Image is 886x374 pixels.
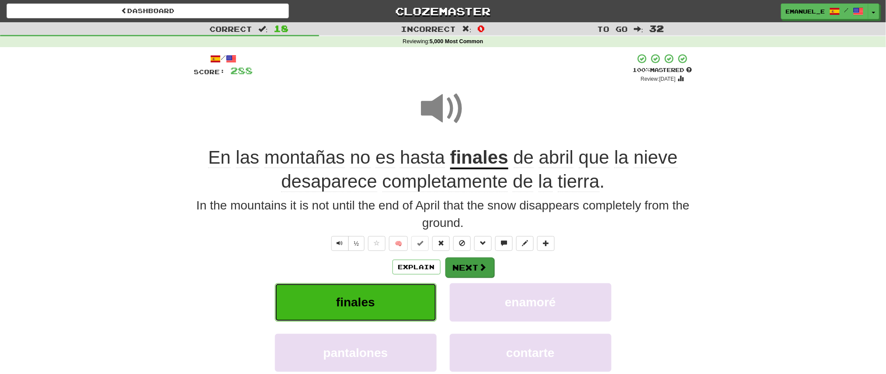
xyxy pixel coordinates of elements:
a: Dashboard [7,3,289,18]
span: completamente [382,171,508,192]
span: finales [336,295,375,309]
button: Add to collection (alt+a) [537,236,555,251]
button: Ignore sentence (alt+i) [453,236,471,251]
div: In the mountains it is not until the end of April that the snow disappears completely from the gr... [194,197,692,232]
button: Favorite sentence (alt+f) [368,236,386,251]
span: 288 [231,65,253,76]
span: hasta [400,147,445,168]
span: no [350,147,371,168]
a: emanuel_e / [781,3,869,19]
button: ½ [348,236,365,251]
span: To go [597,24,628,33]
span: . [281,147,678,192]
span: 100 % [633,66,650,73]
span: Score: [194,68,226,75]
span: emanuel_e [786,7,825,15]
span: desaparece [281,171,377,192]
div: Mastered [633,66,692,74]
button: Edit sentence (alt+d) [516,236,534,251]
button: 🧠 [389,236,408,251]
button: finales [275,283,437,321]
button: enamoré [450,283,612,321]
span: nieve [634,147,678,168]
span: de [513,171,533,192]
span: montañas [264,147,345,168]
span: contarte [506,346,554,360]
span: tierra [558,171,600,192]
button: pantalones [275,334,437,372]
button: Next [445,257,494,278]
span: pantalones [323,346,388,360]
span: 32 [650,23,664,34]
span: abril [539,147,573,168]
span: que [579,147,609,168]
span: Incorrect [401,24,456,33]
div: / [194,53,253,64]
small: Review: [DATE] [641,76,676,82]
span: la [539,171,553,192]
button: Explain [393,260,441,274]
span: : [462,25,472,33]
span: las [236,147,260,168]
span: Correct [209,24,252,33]
span: : [258,25,268,33]
button: Discuss sentence (alt+u) [495,236,513,251]
div: Text-to-speech controls [330,236,365,251]
button: contarte [450,334,612,372]
span: 18 [274,23,289,34]
a: Clozemaster [302,3,584,19]
span: : [634,25,643,33]
button: Set this sentence to 100% Mastered (alt+m) [411,236,429,251]
button: Play sentence audio (ctl+space) [331,236,349,251]
span: 0 [478,23,485,34]
span: En [208,147,230,168]
span: / [844,7,849,13]
span: de [514,147,534,168]
span: es [375,147,395,168]
span: la [615,147,629,168]
u: finales [450,147,508,169]
button: Grammar (alt+g) [474,236,492,251]
span: enamoré [505,295,556,309]
button: Reset to 0% Mastered (alt+r) [432,236,450,251]
strong: 5,000 Most Common [430,38,483,45]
